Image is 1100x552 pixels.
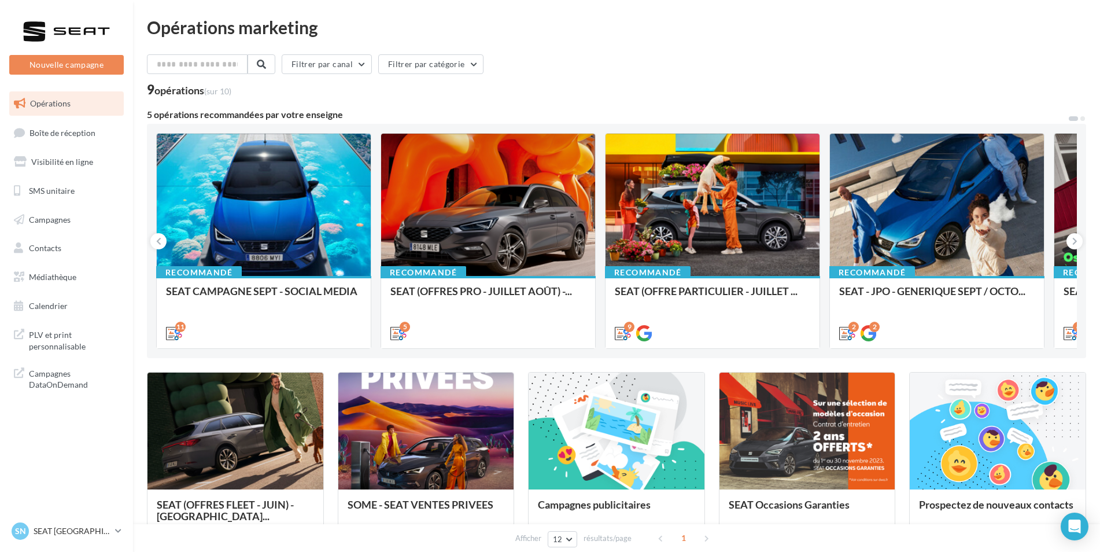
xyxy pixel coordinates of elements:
[7,120,126,145] a: Boîte de réception
[15,525,26,537] span: SN
[29,366,119,391] span: Campagnes DataOnDemand
[919,498,1073,511] span: Prospectez de nouveaux contacts
[381,266,466,279] div: Recommandé
[7,91,126,116] a: Opérations
[147,19,1086,36] div: Opérations marketing
[729,498,850,511] span: SEAT Occasions Garanties
[7,265,126,289] a: Médiathèque
[848,322,859,332] div: 2
[30,98,71,108] span: Opérations
[31,157,93,167] span: Visibilité en ligne
[29,127,95,137] span: Boîte de réception
[1073,322,1083,332] div: 6
[7,294,126,318] a: Calendrier
[29,214,71,224] span: Campagnes
[7,236,126,260] a: Contacts
[1061,513,1088,540] div: Open Intercom Messenger
[869,322,880,332] div: 2
[156,266,242,279] div: Recommandé
[7,179,126,203] a: SMS unitaire
[400,322,410,332] div: 5
[605,266,691,279] div: Recommandé
[29,243,61,253] span: Contacts
[7,150,126,174] a: Visibilité en ligne
[204,86,231,96] span: (sur 10)
[29,327,119,352] span: PLV et print personnalisable
[147,110,1068,119] div: 5 opérations recommandées par votre enseigne
[839,285,1025,297] span: SEAT - JPO - GENERIQUE SEPT / OCTO...
[7,361,126,395] a: Campagnes DataOnDemand
[7,322,126,356] a: PLV et print personnalisable
[390,285,572,297] span: SEAT (OFFRES PRO - JUILLET AOÛT) -...
[515,533,541,544] span: Afficher
[29,272,76,282] span: Médiathèque
[34,525,110,537] p: SEAT [GEOGRAPHIC_DATA]
[538,498,651,511] span: Campagnes publicitaires
[378,54,483,74] button: Filtrer par catégorie
[147,83,231,96] div: 9
[829,266,915,279] div: Recommandé
[175,322,186,332] div: 11
[29,186,75,196] span: SMS unitaire
[624,322,634,332] div: 9
[548,531,577,547] button: 12
[9,520,124,542] a: SN SEAT [GEOGRAPHIC_DATA]
[615,285,798,297] span: SEAT (OFFRE PARTICULIER - JUILLET ...
[553,535,563,544] span: 12
[7,208,126,232] a: Campagnes
[282,54,372,74] button: Filtrer par canal
[166,285,357,297] span: SEAT CAMPAGNE SEPT - SOCIAL MEDIA
[29,301,68,311] span: Calendrier
[674,529,693,547] span: 1
[9,55,124,75] button: Nouvelle campagne
[348,498,493,511] span: SOME - SEAT VENTES PRIVEES
[154,85,231,95] div: opérations
[584,533,632,544] span: résultats/page
[157,498,294,522] span: SEAT (OFFRES FLEET - JUIN) - [GEOGRAPHIC_DATA]...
